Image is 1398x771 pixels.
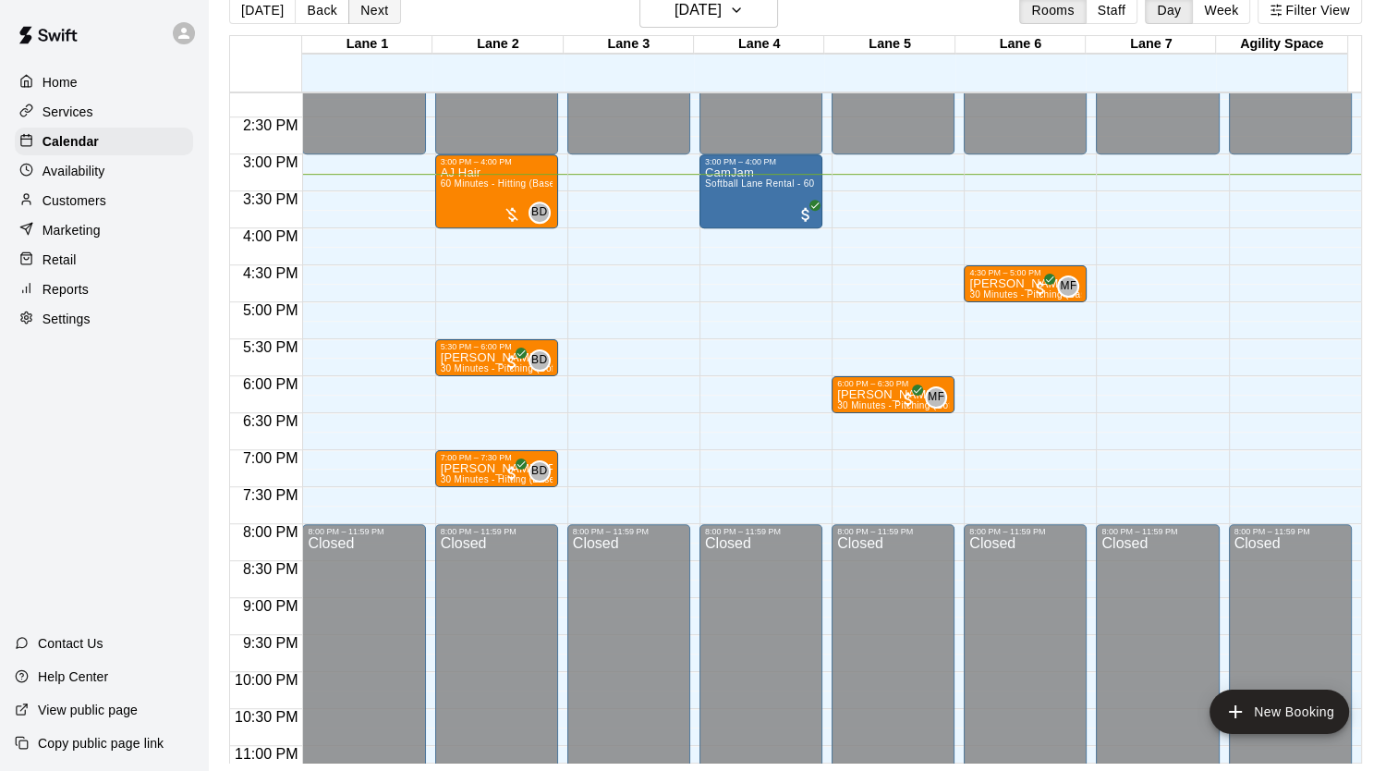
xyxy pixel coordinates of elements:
[1216,36,1346,54] div: Agility Space
[43,310,91,328] p: Settings
[308,527,419,536] div: 8:00 PM – 11:59 PM
[899,390,918,409] span: All customers have paid
[832,376,954,413] div: 6:00 PM – 6:30 PM: Grace Guerrero
[15,275,193,303] a: Reports
[15,98,193,126] a: Services
[1064,275,1079,298] span: Matt Field
[699,154,822,228] div: 3:00 PM – 4:00 PM: CamJam
[969,289,1110,300] span: 30 Minutes - Pitching (Baseball)
[38,634,103,653] p: Contact Us
[441,527,553,536] div: 8:00 PM – 11:59 PM
[15,216,193,244] a: Marketing
[238,450,303,466] span: 7:00 PM
[238,561,303,577] span: 8:30 PM
[531,203,547,222] span: BD
[441,342,553,351] div: 5:30 PM – 6:00 PM
[43,162,105,180] p: Availability
[302,36,432,54] div: Lane 1
[529,460,551,483] div: Bryce Dahnert
[43,191,106,210] p: Customers
[928,388,944,407] span: MF
[238,117,303,133] span: 2:30 PM
[435,339,558,376] div: 5:30 PM – 6:00 PM: Hadley Billingsley
[925,386,947,409] div: Matt Field
[1031,279,1050,298] span: All customers have paid
[705,527,817,536] div: 8:00 PM – 11:59 PM
[238,154,303,170] span: 3:00 PM
[43,251,77,269] p: Retail
[38,667,108,686] p: Help Center
[435,450,558,487] div: 7:00 PM – 7:30 PM: Connor Newlun
[238,376,303,392] span: 6:00 PM
[529,202,551,224] div: Bryce Dahnert
[43,132,99,151] p: Calendar
[432,36,563,54] div: Lane 2
[15,157,193,185] a: Availability
[573,527,685,536] div: 8:00 PM – 11:59 PM
[238,302,303,318] span: 5:00 PM
[705,157,817,166] div: 3:00 PM – 4:00 PM
[441,453,553,462] div: 7:00 PM – 7:30 PM
[536,349,551,372] span: Bryce Dahnert
[230,746,302,762] span: 11:00 PM
[238,228,303,244] span: 4:00 PM
[969,268,1081,277] div: 4:30 PM – 5:00 PM
[531,462,547,481] span: BD
[238,413,303,429] span: 6:30 PM
[435,154,558,228] div: 3:00 PM – 4:00 PM: AJ Hair
[441,157,553,166] div: 3:00 PM – 4:00 PM
[1234,527,1346,536] div: 8:00 PM – 11:59 PM
[43,73,78,92] p: Home
[529,349,551,372] div: Bryce Dahnert
[1086,36,1216,54] div: Lane 7
[964,265,1087,302] div: 4:30 PM – 5:00 PM: Logan Halvorsen
[230,672,302,688] span: 10:00 PM
[503,464,521,483] span: All customers have paid
[837,379,949,388] div: 6:00 PM – 6:30 PM
[238,265,303,281] span: 4:30 PM
[1060,277,1076,296] span: MF
[955,36,1086,54] div: Lane 6
[238,191,303,207] span: 3:30 PM
[824,36,954,54] div: Lane 5
[705,178,852,189] span: Softball Lane Rental - 60 Minutes
[238,339,303,355] span: 5:30 PM
[15,246,193,274] a: Retail
[531,351,547,370] span: BD
[441,363,577,373] span: 30 Minutes - Pitching (Softball)
[238,635,303,651] span: 9:30 PM
[1057,275,1079,298] div: Matt Field
[441,474,574,484] span: 30 Minutes - Hitting (Baseball)
[1210,690,1349,734] button: add
[43,221,101,239] p: Marketing
[536,202,551,224] span: Bryce Dahnert
[43,103,93,121] p: Services
[503,353,521,372] span: All customers have paid
[694,36,824,54] div: Lane 4
[38,701,138,719] p: View public page
[441,178,574,189] span: 60 Minutes - Hitting (Baseball)
[1101,527,1213,536] div: 8:00 PM – 11:59 PM
[238,598,303,614] span: 9:00 PM
[15,187,193,214] a: Customers
[238,487,303,503] span: 7:30 PM
[38,734,164,753] p: Copy public page link
[43,280,89,299] p: Reports
[564,36,694,54] div: Lane 3
[932,386,947,409] span: Matt Field
[969,527,1081,536] div: 8:00 PM – 11:59 PM
[15,128,193,155] a: Calendar
[230,709,302,725] span: 10:30 PM
[796,205,815,224] span: All customers have paid
[15,68,193,96] div: Home
[15,305,193,333] a: Settings
[238,524,303,540] span: 8:00 PM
